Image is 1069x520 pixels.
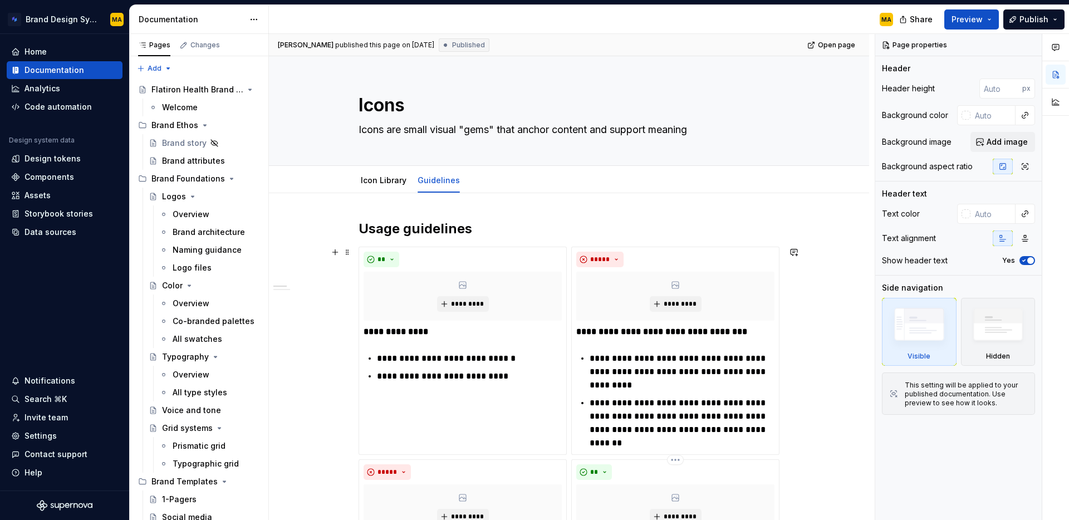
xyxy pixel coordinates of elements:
[882,110,948,121] div: Background color
[173,209,209,220] div: Overview
[882,282,943,293] div: Side navigation
[804,37,860,53] a: Open page
[908,352,930,361] div: Visible
[151,173,225,184] div: Brand Foundations
[162,280,183,291] div: Color
[24,65,84,76] div: Documentation
[37,500,92,511] svg: Supernova Logo
[882,161,973,172] div: Background aspect ratio
[882,233,936,244] div: Text alignment
[144,277,264,295] a: Color
[155,437,264,455] a: Prismatic grid
[452,41,485,50] span: Published
[7,61,122,79] a: Documentation
[151,476,218,487] div: Brand Templates
[7,168,122,186] a: Components
[144,401,264,419] a: Voice and tone
[970,204,1016,224] input: Auto
[1003,9,1065,30] button: Publish
[173,316,254,327] div: Co-branded palettes
[24,449,87,460] div: Contact support
[882,188,927,199] div: Header text
[139,14,244,25] div: Documentation
[24,394,67,405] div: Search ⌘K
[818,41,855,50] span: Open page
[7,98,122,116] a: Code automation
[7,43,122,61] a: Home
[173,458,239,469] div: Typographic grid
[190,41,220,50] div: Changes
[894,9,940,30] button: Share
[359,220,779,238] h2: Usage guidelines
[144,490,264,508] a: 1-Pagers
[24,171,74,183] div: Components
[162,138,207,149] div: Brand story
[7,445,122,463] button: Contact support
[7,80,122,97] a: Analytics
[7,464,122,482] button: Help
[173,440,225,452] div: Prismatic grid
[979,79,1022,99] input: Auto
[134,116,264,134] div: Brand Ethos
[134,61,175,76] button: Add
[335,41,434,50] div: published this page on [DATE]
[356,168,411,192] div: Icon Library
[24,46,47,57] div: Home
[155,205,264,223] a: Overview
[356,121,777,139] textarea: Icons are small visual "gems" that anchor content and support meaning
[144,348,264,366] a: Typography
[148,64,161,73] span: Add
[970,132,1035,152] button: Add image
[173,298,209,309] div: Overview
[173,262,212,273] div: Logo files
[987,136,1028,148] span: Add image
[162,494,197,505] div: 1-Pagers
[24,190,51,201] div: Assets
[112,15,122,24] div: MA
[7,150,122,168] a: Design tokens
[8,13,21,26] img: d4286e81-bf2d-465c-b469-1298f2b8eabd.png
[970,105,1016,125] input: Auto
[24,83,60,94] div: Analytics
[986,352,1010,361] div: Hidden
[7,205,122,223] a: Storybook stories
[173,244,242,256] div: Naming guidance
[882,136,952,148] div: Background image
[882,83,935,94] div: Header height
[162,102,198,113] div: Welcome
[144,419,264,437] a: Grid systems
[1019,14,1048,25] span: Publish
[173,369,209,380] div: Overview
[1002,256,1015,265] label: Yes
[24,153,81,164] div: Design tokens
[7,427,122,445] a: Settings
[278,41,334,50] span: [PERSON_NAME]
[155,312,264,330] a: Co-branded palettes
[151,120,198,131] div: Brand Ethos
[144,134,264,152] a: Brand story
[9,136,75,145] div: Design system data
[361,175,406,185] a: Icon Library
[134,473,264,490] div: Brand Templates
[155,330,264,348] a: All swatches
[356,92,777,119] textarea: Icons
[155,384,264,401] a: All type styles
[155,455,264,473] a: Typographic grid
[7,187,122,204] a: Assets
[1022,84,1031,93] p: px
[24,467,42,478] div: Help
[24,101,92,112] div: Code automation
[162,155,225,166] div: Brand attributes
[155,366,264,384] a: Overview
[952,14,983,25] span: Preview
[24,430,57,441] div: Settings
[910,14,933,25] span: Share
[138,41,170,50] div: Pages
[882,298,957,366] div: Visible
[173,387,227,398] div: All type styles
[155,295,264,312] a: Overview
[24,227,76,238] div: Data sources
[7,390,122,408] button: Search ⌘K
[961,298,1036,366] div: Hidden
